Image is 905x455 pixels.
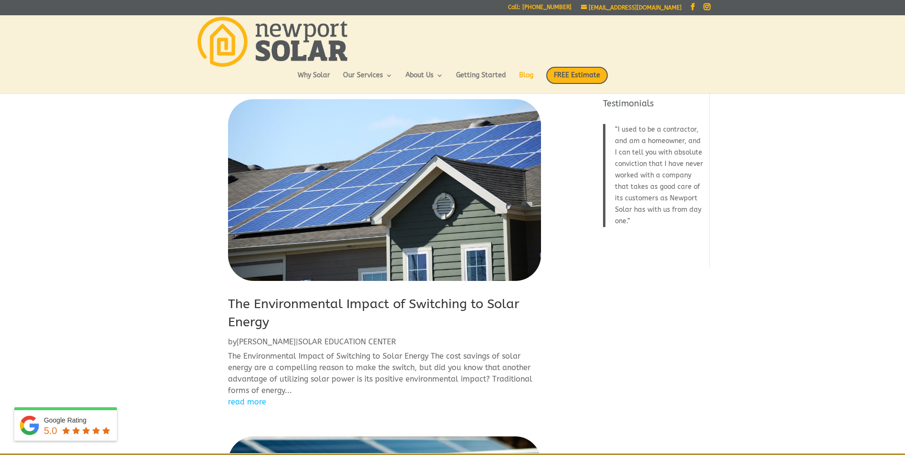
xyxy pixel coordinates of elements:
a: [EMAIL_ADDRESS][DOMAIN_NAME] [581,4,682,11]
p: by | [228,336,541,348]
div: Google Rating [44,415,112,425]
h4: Testimonials [603,98,704,114]
a: SOLAR EDUCATION CENTER [298,337,396,346]
a: The Environmental Impact of Switching to Solar Energy [228,296,520,330]
a: About Us [406,72,443,88]
a: [PERSON_NAME] [237,337,296,346]
a: Getting Started [456,72,506,88]
a: Our Services [343,72,393,88]
a: FREE Estimate [546,67,608,93]
img: Newport Solar | Solar Energy Optimized. [198,17,347,67]
a: Blog [519,72,533,88]
span: 5.0 [44,425,57,436]
span: FREE Estimate [546,67,608,84]
img: The Environmental Impact of Switching to Solar Energy [228,99,541,281]
a: read more [228,396,541,408]
a: Why Solar [298,72,330,88]
p: The Environmental Impact of Switching to Solar Energy The cost savings of solar energy are a comp... [228,351,541,396]
blockquote: I used to be a contractor, and am a homeowner, and I can tell you with absolute conviction that I... [603,124,704,227]
a: Call: [PHONE_NUMBER] [508,4,572,14]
